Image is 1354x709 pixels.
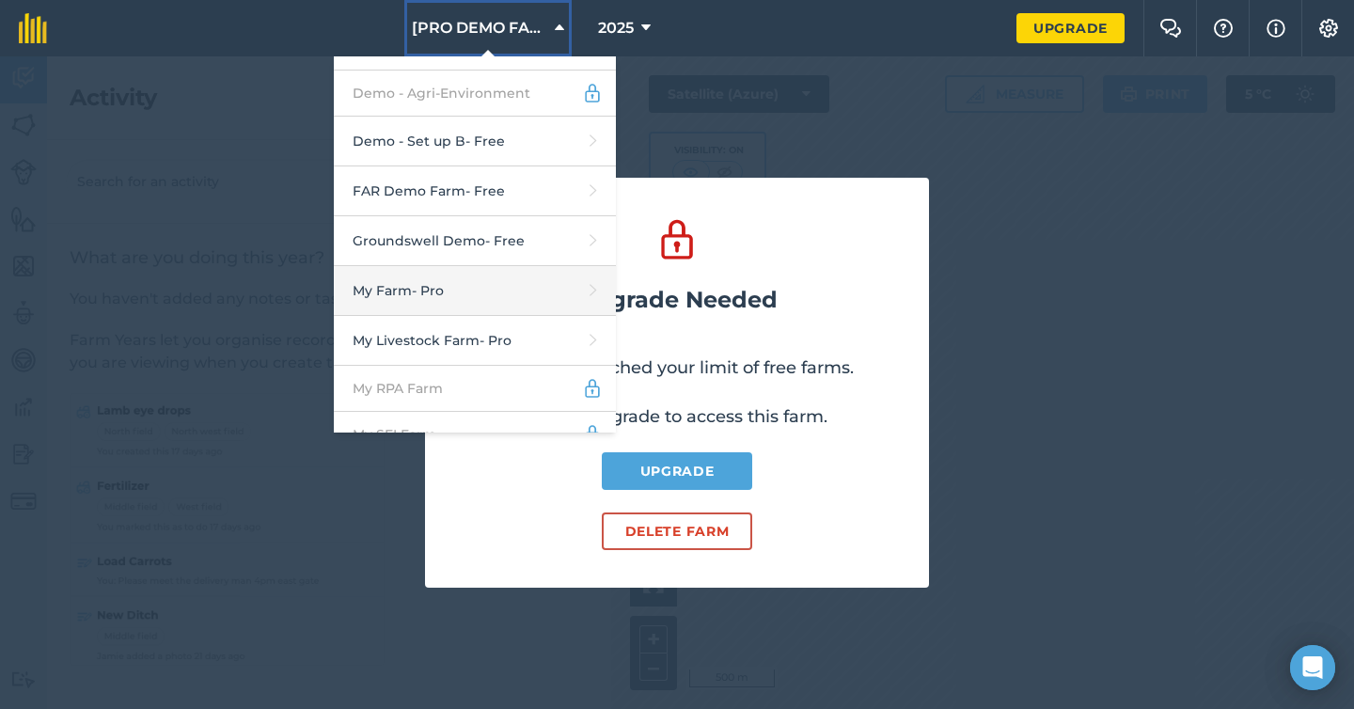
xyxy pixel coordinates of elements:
a: My SFI Farm [334,412,616,458]
a: My Livestock Farm- Pro [334,316,616,366]
a: FAR Demo Farm- Free [334,166,616,216]
a: Upgrade [1016,13,1125,43]
img: svg+xml;base64,PD94bWwgdmVyc2lvbj0iMS4wIiBlbmNvZGluZz0idXRmLTgiPz4KPCEtLSBHZW5lcmF0b3I6IEFkb2JlIE... [582,82,603,104]
button: Delete farm [602,512,752,550]
div: Open Intercom Messenger [1290,645,1335,690]
a: Groundswell Demo- Free [334,216,616,266]
a: Upgrade [602,452,752,490]
a: Demo - Set up B- Free [334,117,616,166]
a: My RPA Farm [334,366,616,412]
img: svg+xml;base64,PHN2ZyB4bWxucz0iaHR0cDovL3d3dy53My5vcmcvMjAwMC9zdmciIHdpZHRoPSIxNyIgaGVpZ2h0PSIxNy... [1267,17,1285,39]
a: Demo - Agri-Environment [334,71,616,117]
p: You have reached your limit of free farms. [500,354,854,381]
h2: Upgrade Needed [576,287,778,313]
span: [PRO DEMO FARM] - Home [412,17,547,39]
img: A cog icon [1317,19,1340,38]
a: My Farm- Pro [334,266,616,316]
img: A question mark icon [1212,19,1235,38]
img: Two speech bubbles overlapping with the left bubble in the forefront [1159,19,1182,38]
p: Please upgrade to access this farm. [527,403,827,430]
img: svg+xml;base64,PD94bWwgdmVyc2lvbj0iMS4wIiBlbmNvZGluZz0idXRmLTgiPz4KPCEtLSBHZW5lcmF0b3I6IEFkb2JlIE... [582,423,603,446]
img: fieldmargin Logo [19,13,47,43]
img: svg+xml;base64,PD94bWwgdmVyc2lvbj0iMS4wIiBlbmNvZGluZz0idXRmLTgiPz4KPCEtLSBHZW5lcmF0b3I6IEFkb2JlIE... [582,377,603,400]
span: 2025 [598,17,634,39]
